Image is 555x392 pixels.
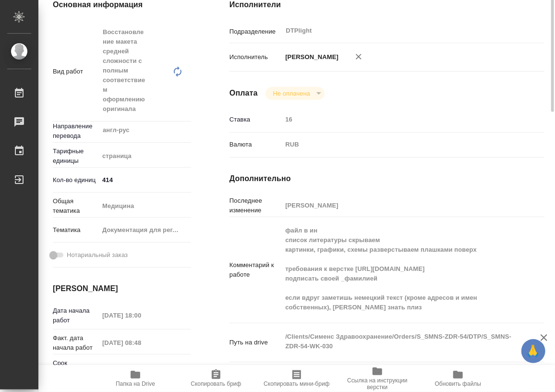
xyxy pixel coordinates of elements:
[282,112,518,126] input: Пустое поле
[99,198,191,214] div: Медицина
[67,250,128,260] span: Нотариальный заказ
[116,380,155,387] span: Папка на Drive
[229,338,282,347] p: Путь на drive
[53,358,99,387] p: Срок завершения работ
[229,115,282,124] p: Ставка
[191,380,241,387] span: Скопировать бриф
[95,365,176,392] button: Папка на Drive
[229,260,282,280] p: Комментарий к работе
[229,52,282,62] p: Исполнитель
[229,196,282,215] p: Последнее изменение
[99,173,191,187] input: ✎ Введи что-нибудь
[53,225,99,235] p: Тематика
[53,175,99,185] p: Кол-во единиц
[282,198,518,212] input: Пустое поле
[53,306,99,325] p: Дата начала работ
[53,147,99,166] p: Тарифные единицы
[99,336,183,350] input: Пустое поле
[256,365,337,392] button: Скопировать мини-бриф
[521,339,545,363] button: 🙏
[99,148,191,164] div: страница
[53,283,191,294] h4: [PERSON_NAME]
[229,173,544,184] h4: Дополнительно
[53,196,99,216] p: Общая тематика
[53,122,99,141] p: Направление перевода
[229,27,282,37] p: Подразделение
[435,380,482,387] span: Обновить файлы
[176,365,256,392] button: Скопировать бриф
[337,365,418,392] button: Ссылка на инструкции верстки
[282,222,518,316] textarea: файл в ин список литературы скрываем картинки, графики, схемы разверстываем плашками поверх требо...
[53,333,99,353] p: Факт. дата начала работ
[53,67,99,76] p: Вид работ
[418,365,498,392] button: Обновить файлы
[343,377,412,391] span: Ссылка на инструкции верстки
[348,46,369,67] button: Удалить исполнителя
[264,380,329,387] span: Скопировать мини-бриф
[282,136,518,153] div: RUB
[99,222,191,238] div: Документация для рег. органов
[229,87,258,99] h4: Оплата
[99,308,183,322] input: Пустое поле
[229,140,282,149] p: Валюта
[525,341,542,361] span: 🙏
[282,52,338,62] p: [PERSON_NAME]
[282,329,518,355] textarea: /Clients/Сименс Здравоохранение/Orders/S_SMNS-ZDR-54/DTP/S_SMNS-ZDR-54-WK-030
[265,87,325,100] div: Не оплачена
[270,89,313,98] button: Не оплачена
